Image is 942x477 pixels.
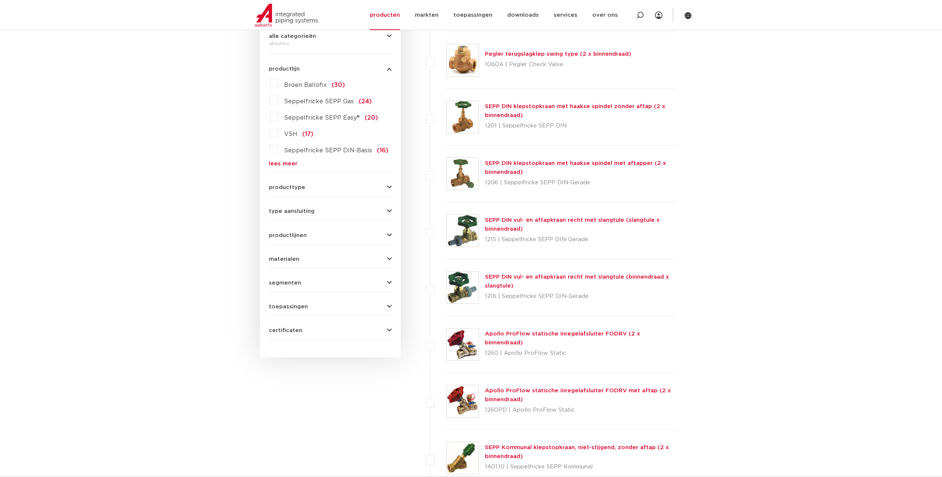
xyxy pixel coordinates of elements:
p: 1401.10 | Seppelfricke SEPP Kommunal [485,461,677,473]
span: segmenten [269,280,301,286]
p: 1201 | Seppelfricke SEPP DIN [485,120,677,132]
a: Apollo ProFlow statische inregelafsluiter FODRV (2 x binnendraad) [485,331,640,345]
p: 1260PD | Apollo ProFlow Static [485,404,677,416]
a: Apollo ProFlow statische inregelafsluiter FODRV met aftap (2 x binnendraad) [485,388,671,402]
div: afsluiters [269,39,392,48]
a: SEPP DIN vul- en aftapkraan recht met slangtule (binnendraad x slangtule) [485,274,669,289]
img: Thumbnail for SEPP DIN vul- en aftapkraan recht met slangtule (slangtule x binnendraad) [447,215,479,247]
a: SEPP Kommunal klepstopkraan, niet-stijgend, zonder aftap (2 x binnendraad) [485,445,669,459]
button: toepassingen [269,304,392,309]
span: (20) [365,115,378,121]
button: producttype [269,185,392,190]
span: Broen Ballofix [284,82,327,88]
img: Thumbnail for SEPP DIN klepstopkraan met haakse spindel zonder aftap (2 x binnendraad) [447,101,479,133]
button: productlijnen [269,233,392,238]
span: type aansluiting [269,208,314,214]
span: Seppelfricke SEPP Gas [284,98,354,104]
p: 1060A | Pegler Check Valve [485,59,631,71]
button: certificaten [269,328,392,333]
span: Seppelfricke SEPP Easy® [284,115,360,121]
span: VSH [284,131,297,137]
button: materialen [269,256,392,262]
span: Seppelfricke SEPP DIN-Basis [284,147,372,153]
button: segmenten [269,280,392,286]
span: (24) [359,98,372,104]
a: Pegler terugslagklep swing type (2 x binnendraad) [485,51,631,57]
span: (17) [302,131,313,137]
p: 1260 | Apollo ProFlow Static [485,347,677,359]
a: SEPP DIN vul- en aftapkraan recht met slangtule (slangtule x binnendraad) [485,217,660,232]
span: (16) [377,147,388,153]
img: Thumbnail for SEPP DIN vul- en aftapkraan recht met slangtule (binnendraad x slangtule) [447,272,479,304]
img: Thumbnail for Apollo ProFlow statische inregelafsluiter FODRV met aftap (2 x binnendraad) [447,385,479,417]
span: productlijnen [269,233,307,238]
img: Thumbnail for SEPP Kommunal klepstopkraan, niet-stijgend, zonder aftap (2 x binnendraad) [447,442,479,474]
span: productlijn [269,66,300,72]
span: alle categorieën [269,33,316,39]
a: SEPP DIN klepstopkraan met haakse spindel zonder aftap (2 x binnendraad) [485,104,665,118]
span: certificaten [269,328,302,333]
a: lees meer [269,161,392,166]
span: (30) [332,82,345,88]
img: Thumbnail for Pegler terugslagklep swing type (2 x binnendraad) [447,44,479,76]
p: 1216 | Seppelfricke SEPP DIN-Gerade [485,291,677,302]
button: alle categorieën [269,33,392,39]
span: toepassingen [269,304,308,309]
img: Thumbnail for SEPP DIN klepstopkraan met haakse spindel met aftapper (2 x binnendraad) [447,158,479,190]
span: producttype [269,185,305,190]
p: 1206 | Seppelfricke SEPP DIN-Gerade [485,177,677,189]
span: materialen [269,256,299,262]
p: 1215 | Seppelfricke SEPP DIN-Gerade [485,234,677,246]
button: type aansluiting [269,208,392,214]
button: productlijn [269,66,392,72]
a: SEPP DIN klepstopkraan met haakse spindel met aftapper (2 x binnendraad) [485,160,666,175]
img: Thumbnail for Apollo ProFlow statische inregelafsluiter FODRV (2 x binnendraad) [447,328,479,360]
